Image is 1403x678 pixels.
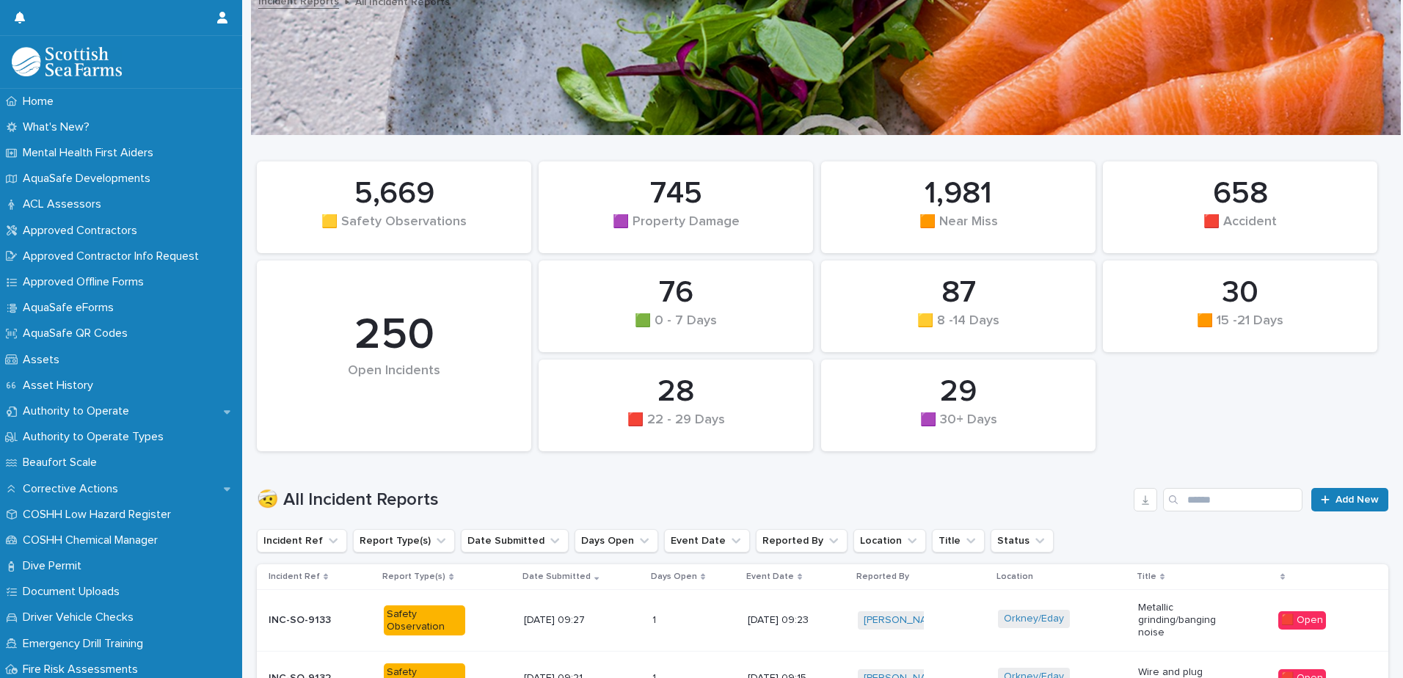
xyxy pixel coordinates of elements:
a: Add New [1311,488,1388,511]
p: Emergency Drill Training [17,637,155,651]
p: Approved Contractors [17,224,149,238]
p: Corrective Actions [17,482,130,496]
div: 658 [1128,175,1352,212]
p: Asset History [17,379,105,393]
div: 5,669 [282,175,506,212]
div: 🟨 8 -14 Days [846,313,1071,344]
p: Days Open [651,569,697,585]
p: Approved Contractor Info Request [17,249,211,263]
p: Title [1137,569,1156,585]
p: Approved Offline Forms [17,275,156,289]
button: Reported By [756,529,848,553]
div: 30 [1128,274,1352,311]
p: Report Type(s) [382,569,445,585]
p: Authority to Operate Types [17,430,175,444]
p: [DATE] 09:27 [524,614,605,627]
button: Incident Ref [257,529,347,553]
button: Location [853,529,926,553]
button: Status [991,529,1054,553]
p: Home [17,95,65,109]
div: 🟪 30+ Days [846,412,1071,443]
div: 🟧 15 -21 Days [1128,313,1352,344]
p: Dive Permit [17,559,93,573]
a: [PERSON_NAME] [864,614,944,627]
p: 1 [652,611,659,627]
p: Authority to Operate [17,404,141,418]
div: 🟥 22 - 29 Days [564,412,788,443]
p: Incident Ref [269,569,320,585]
p: INC-SO-9133 [269,614,350,627]
img: bPIBxiqnSb2ggTQWdOVV [12,47,122,76]
a: Orkney/Eday [1004,613,1064,625]
button: Title [932,529,985,553]
div: 🟥 Accident [1128,214,1352,245]
p: COSHH Low Hazard Register [17,508,183,522]
p: Date Submitted [522,569,591,585]
p: [DATE] 09:23 [748,614,829,627]
p: COSHH Chemical Manager [17,533,170,547]
p: Location [996,569,1033,585]
p: AquaSafe Developments [17,172,162,186]
div: 250 [282,309,506,362]
button: Days Open [575,529,658,553]
span: Add New [1335,495,1379,505]
div: 🟥 Open [1278,611,1326,630]
p: AquaSafe QR Codes [17,327,139,340]
button: Date Submitted [461,529,569,553]
button: Report Type(s) [353,529,455,553]
p: Assets [17,353,71,367]
div: 🟪 Property Damage [564,214,788,245]
h1: 🤕 All Incident Reports [257,489,1128,511]
p: Beaufort Scale [17,456,109,470]
p: Driver Vehicle Checks [17,610,145,624]
p: Metallic grinding/banging noise [1138,602,1220,638]
div: Safety Observation [384,605,465,636]
div: Open Incidents [282,363,506,409]
p: What's New? [17,120,101,134]
div: 29 [846,373,1071,410]
p: Document Uploads [17,585,131,599]
input: Search [1163,488,1302,511]
div: 🟩 0 - 7 Days [564,313,788,344]
p: Mental Health First Aiders [17,146,165,160]
tr: INC-SO-9133Safety Observation[DATE] 09:2711 [DATE] 09:23[PERSON_NAME] Orkney/Eday Metallic grindi... [257,590,1388,651]
div: 🟨 Safety Observations [282,214,506,245]
div: 🟧 Near Miss [846,214,1071,245]
div: 87 [846,274,1071,311]
div: 1,981 [846,175,1071,212]
p: Fire Risk Assessments [17,663,150,677]
div: 76 [564,274,788,311]
p: ACL Assessors [17,197,113,211]
div: 28 [564,373,788,410]
button: Event Date [664,529,750,553]
p: Reported By [856,569,909,585]
p: Event Date [746,569,794,585]
div: 745 [564,175,788,212]
p: AquaSafe eForms [17,301,125,315]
